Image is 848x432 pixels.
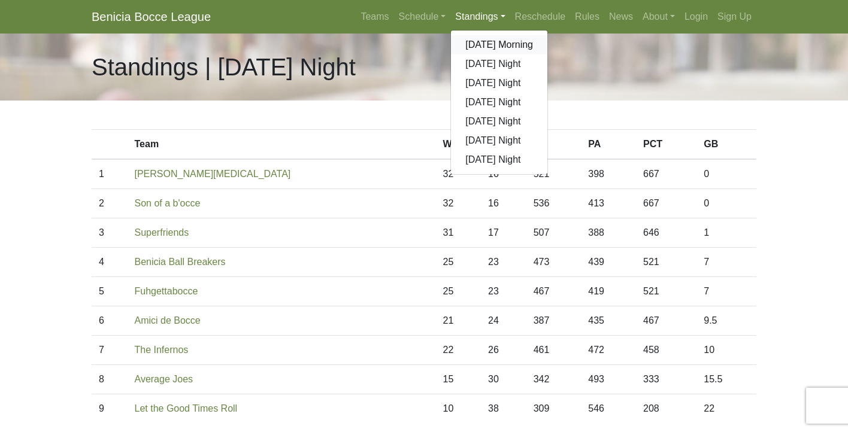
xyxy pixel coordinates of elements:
[451,150,547,169] a: [DATE] Night
[435,159,481,189] td: 32
[526,277,582,306] td: 467
[680,5,713,29] a: Login
[696,130,756,160] th: GB
[526,248,582,277] td: 473
[135,286,198,296] a: Fuhgettabocce
[526,306,582,336] td: 387
[135,403,238,413] a: Let the Good Times Roll
[581,277,636,306] td: 419
[636,306,696,336] td: 467
[636,336,696,365] td: 458
[435,336,481,365] td: 22
[636,189,696,218] td: 667
[696,159,756,189] td: 0
[526,130,582,160] th: PF
[135,169,291,179] a: [PERSON_NAME][MEDICAL_DATA]
[435,189,481,218] td: 32
[526,394,582,424] td: 309
[450,5,510,29] a: Standings
[696,189,756,218] td: 0
[696,394,756,424] td: 22
[128,130,436,160] th: Team
[92,5,211,29] a: Benicia Bocce League
[636,159,696,189] td: 667
[435,277,481,306] td: 25
[581,248,636,277] td: 439
[92,218,128,248] td: 3
[636,365,696,394] td: 333
[135,257,226,267] a: Benicia Ball Breakers
[451,74,547,93] a: [DATE] Night
[135,198,201,208] a: Son of a b'occe
[451,112,547,131] a: [DATE] Night
[696,365,756,394] td: 15.5
[451,131,547,150] a: [DATE] Night
[92,336,128,365] td: 7
[581,306,636,336] td: 435
[636,277,696,306] td: 521
[135,374,193,384] a: Average Joes
[581,130,636,160] th: PA
[92,394,128,424] td: 9
[451,35,547,54] a: [DATE] Morning
[481,394,526,424] td: 38
[135,227,189,238] a: Superfriends
[581,189,636,218] td: 413
[435,248,481,277] td: 25
[451,54,547,74] a: [DATE] Night
[526,159,582,189] td: 521
[92,306,128,336] td: 6
[435,365,481,394] td: 15
[481,306,526,336] td: 24
[92,248,128,277] td: 4
[713,5,756,29] a: Sign Up
[696,306,756,336] td: 9.5
[435,394,481,424] td: 10
[636,130,696,160] th: PCT
[92,189,128,218] td: 2
[135,315,201,325] a: Amici de Bocce
[92,159,128,189] td: 1
[481,336,526,365] td: 26
[581,218,636,248] td: 388
[526,365,582,394] td: 342
[526,336,582,365] td: 461
[696,336,756,365] td: 10
[604,5,638,29] a: News
[92,53,356,81] h1: Standings | [DATE] Night
[526,189,582,218] td: 536
[581,336,636,365] td: 472
[696,218,756,248] td: 1
[92,365,128,394] td: 8
[581,394,636,424] td: 546
[638,5,680,29] a: About
[356,5,393,29] a: Teams
[636,394,696,424] td: 208
[481,218,526,248] td: 17
[510,5,571,29] a: Reschedule
[481,248,526,277] td: 23
[570,5,604,29] a: Rules
[435,306,481,336] td: 21
[581,365,636,394] td: 493
[451,93,547,112] a: [DATE] Night
[636,218,696,248] td: 646
[481,277,526,306] td: 23
[696,277,756,306] td: 7
[435,130,481,160] th: W
[696,248,756,277] td: 7
[481,189,526,218] td: 16
[135,345,189,355] a: The Infernos
[450,30,548,175] div: Standings
[526,218,582,248] td: 507
[636,248,696,277] td: 521
[581,159,636,189] td: 398
[92,277,128,306] td: 5
[394,5,451,29] a: Schedule
[481,365,526,394] td: 30
[435,218,481,248] td: 31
